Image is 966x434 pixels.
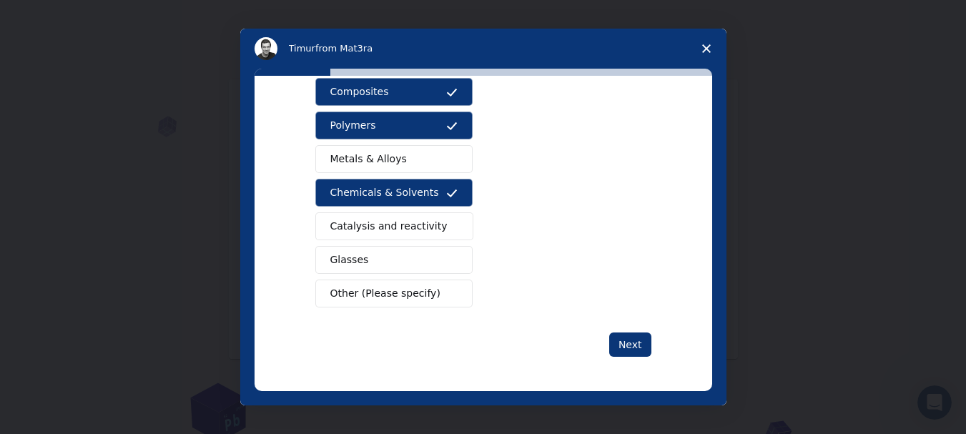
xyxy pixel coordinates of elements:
button: Next [609,332,651,357]
span: Chemicals & Solvents [330,185,439,200]
span: Support [29,10,80,23]
span: Glasses [330,252,369,267]
span: Close survey [686,29,726,69]
span: Polymers [330,118,376,133]
button: Other (Please specify) [315,280,473,307]
span: Composites [330,84,389,99]
span: Other (Please specify) [330,286,440,301]
button: Metals & Alloys [315,145,473,173]
span: Catalysis and reactivity [330,219,448,234]
span: Timur [289,43,315,54]
button: Glasses [315,246,473,274]
button: Catalysis and reactivity [315,212,474,240]
button: Composites [315,78,473,106]
button: Polymers [315,112,473,139]
span: from Mat3ra [315,43,373,54]
img: Profile image for Timur [255,37,277,60]
button: Chemicals & Solvents [315,179,473,207]
span: Metals & Alloys [330,152,407,167]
